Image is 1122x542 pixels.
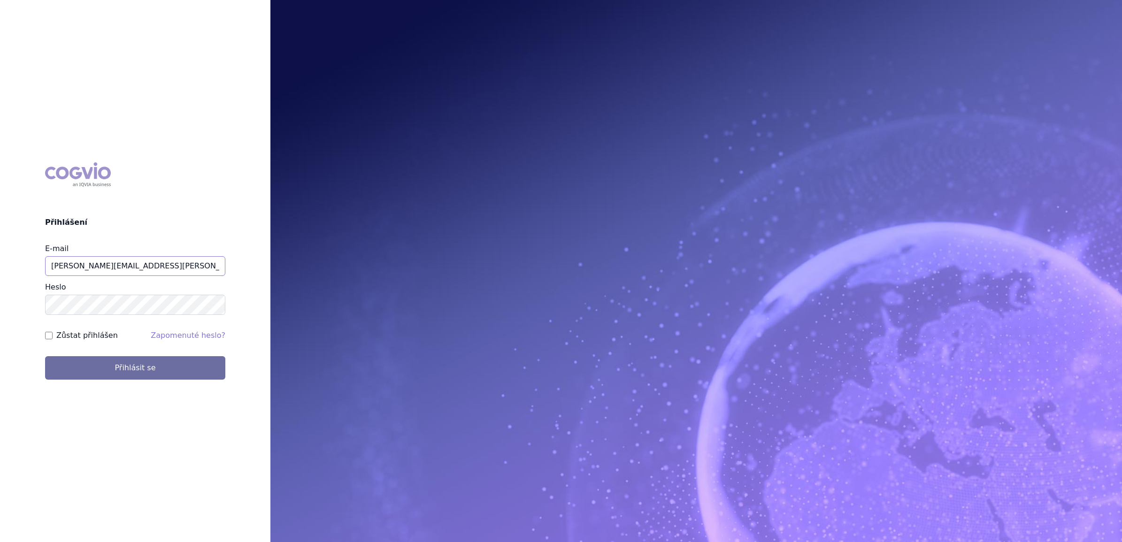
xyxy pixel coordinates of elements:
a: Zapomenuté heslo? [151,331,225,340]
button: Přihlásit se [45,356,225,380]
label: Zůstat přihlášen [56,330,118,341]
label: E-mail [45,244,69,253]
div: COGVIO [45,162,111,187]
h2: Přihlášení [45,217,225,228]
label: Heslo [45,282,66,291]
